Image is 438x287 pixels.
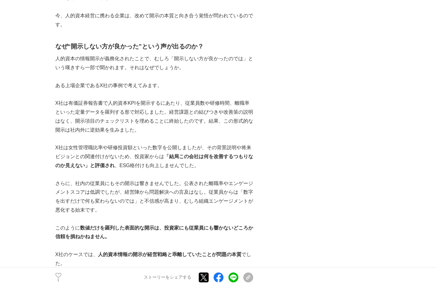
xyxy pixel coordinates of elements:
[55,250,253,268] p: X社のケースでは、 でした。
[98,252,241,257] strong: 人的資本情報の開示が経営戦略と乖離していたことが問題の本質
[55,11,253,29] p: 今、人的資本経営に携わる企業は、改めて開示の本質と向き合う覚悟が問われているのです。
[55,81,253,90] p: ある上場企業であるX社の事例で考えてみます。
[55,43,204,50] strong: なぜ“開示しない方が良かった”という声が出るのか？
[55,54,253,72] p: 人的資本の情報開示が義務化されたことで、むしろ「開示しない方が良かったのでは」という嘆きすら一部で聞かれます。それはなぜでしょうか。
[55,224,253,242] p: このように
[55,179,253,215] p: さらに、社内の従業員にもその開示は響きませんでした。公表された離職率やエンゲージメントスコアは低調でしたが、経営陣から問題解決への言及はなし。従業員からは「数字を出すだけで何も変わらないのでは」...
[55,143,253,170] p: X社は女性管理職比率や研修投資額といった数字を公開しましたが、その背景説明や将来ビジョンとの関連付けがないため、投資家からは 、ESG格付けも向上しませんでした。
[55,279,62,282] p: 1
[55,225,253,239] strong: 数値だけを羅列した表面的な開示は、投資家にも従業員にも響かないどころか信頼を損ねかねません。
[144,275,191,280] p: ストーリーをシェアする
[55,99,253,134] p: X社は有価証券報告書で人的資本KPIを開示するにあたり、従業員数や研修時間、離職率といった定量データを羅列する形で対応しました。経営課題との結びつきや改善策の説明はなく、開示項目のチェックリスト...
